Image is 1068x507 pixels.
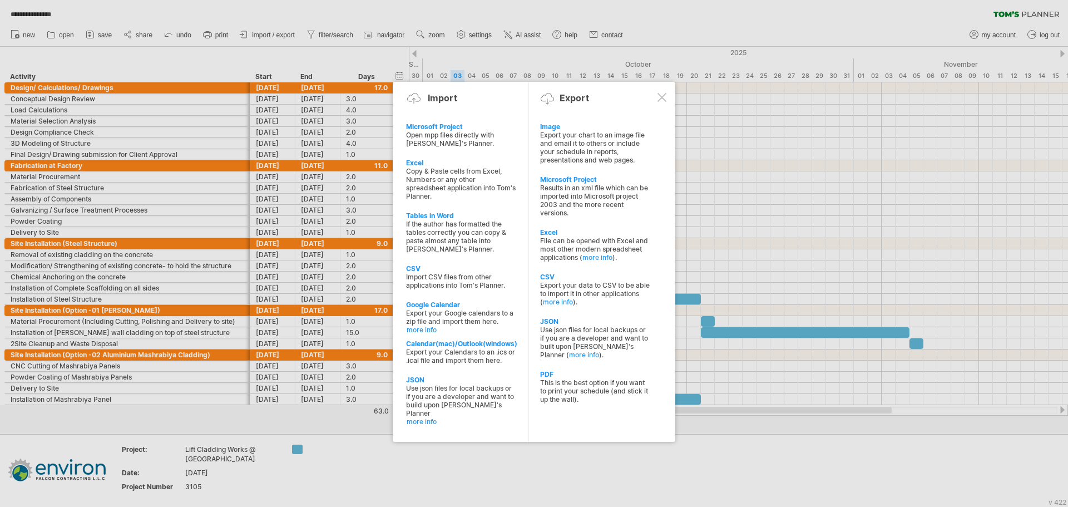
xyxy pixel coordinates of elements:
div: Export your chart to an image file and email it to others or include your schedule in reports, pr... [540,131,650,164]
div: Export your data to CSV to be able to import it in other applications ( ). [540,281,650,306]
a: more info [582,253,612,262]
div: Import [428,92,457,104]
div: Copy & Paste cells from Excel, Numbers or any other spreadsheet application into Tom's Planner. [406,167,516,200]
div: Export [560,92,589,104]
div: If the author has formatted the tables correctly you can copy & paste almost any table into [PERS... [406,220,516,253]
div: Excel [540,228,650,237]
div: Use json files for local backups or if you are a developer and want to built upon [PERSON_NAME]'s... [540,326,650,359]
div: Results in an xml file which can be imported into Microsoft project 2003 and the more recent vers... [540,184,650,217]
div: CSV [540,273,650,281]
a: more info [407,417,517,426]
div: Excel [406,159,516,167]
div: PDF [540,370,650,378]
a: more info [569,351,599,359]
a: more info [407,326,517,334]
div: File can be opened with Excel and most other modern spreadsheet applications ( ). [540,237,650,262]
div: This is the best option if you want to print your schedule (and stick it up the wall). [540,378,650,403]
div: JSON [540,317,650,326]
div: Microsoft Project [540,175,650,184]
div: Image [540,122,650,131]
a: more info [543,298,573,306]
div: Tables in Word [406,211,516,220]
